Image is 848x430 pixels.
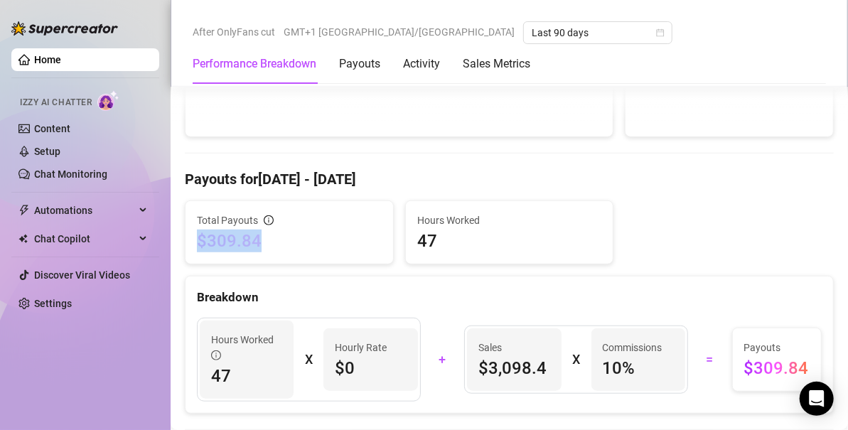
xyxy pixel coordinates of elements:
span: Automations [34,199,135,222]
div: X [573,348,580,371]
span: Hours Worked [211,332,282,363]
div: + [429,348,456,371]
span: 10 % [603,357,674,380]
article: Commissions [603,340,662,355]
div: Payouts [339,55,380,72]
span: Hours Worked [417,213,602,228]
span: Total Payouts [197,213,258,228]
div: Activity [403,55,440,72]
span: info-circle [264,215,274,225]
h4: Payouts for [DATE] - [DATE] [185,169,834,189]
div: = [697,348,724,371]
a: Content [34,123,70,134]
span: info-circle [211,350,221,360]
div: Open Intercom Messenger [800,382,834,416]
a: Discover Viral Videos [34,269,130,281]
span: Chat Copilot [34,227,135,250]
div: Performance Breakdown [193,55,316,72]
article: Hourly Rate [335,340,387,355]
span: GMT+1 [GEOGRAPHIC_DATA]/[GEOGRAPHIC_DATA] [284,21,515,43]
span: After OnlyFans cut [193,21,275,43]
span: $309.84 [197,230,382,252]
a: Settings [34,298,72,309]
div: X [305,348,312,371]
a: Home [34,54,61,65]
span: 47 [417,230,602,252]
img: logo-BBDzfeDw.svg [11,21,118,36]
span: thunderbolt [18,205,30,216]
img: Chat Copilot [18,234,28,244]
span: Payouts [744,340,810,355]
a: Chat Monitoring [34,168,107,180]
img: AI Chatter [97,90,119,111]
span: $309.84 [744,357,810,380]
div: Breakdown [197,288,822,307]
span: calendar [656,28,665,37]
span: Last 90 days [532,22,664,43]
span: $3,098.4 [478,357,549,380]
span: Izzy AI Chatter [20,96,92,109]
span: Sales [478,340,549,355]
div: Sales Metrics [463,55,530,72]
span: $0 [335,357,406,380]
a: Setup [34,146,60,157]
span: 47 [211,365,282,387]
